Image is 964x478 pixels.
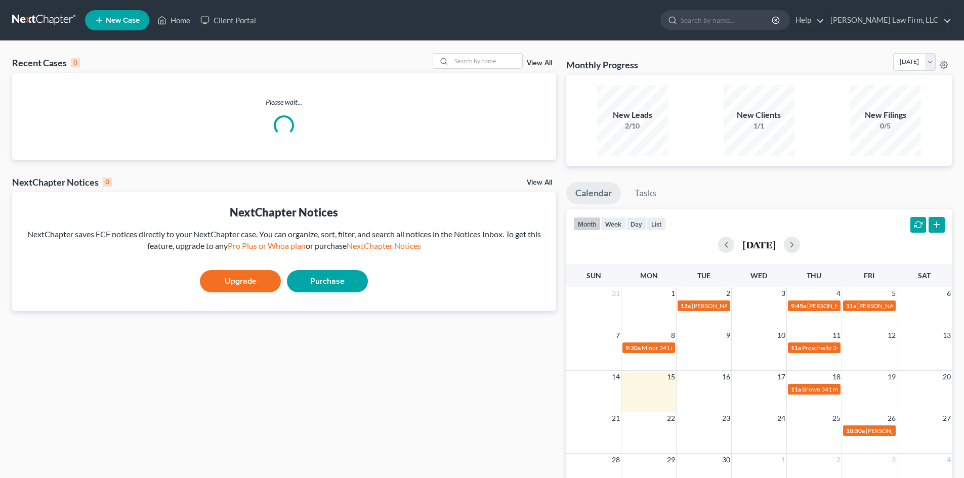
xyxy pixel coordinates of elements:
span: 15 [666,371,676,383]
a: Tasks [625,182,665,204]
span: 17 [776,371,786,383]
div: 2/10 [597,121,668,131]
span: 9 [725,329,731,341]
span: 6 [946,287,952,299]
span: 29 [666,454,676,466]
span: 9:30a [625,344,641,352]
span: 19 [887,371,897,383]
span: 10 [776,329,786,341]
div: New Filings [850,109,921,121]
span: 27 [942,412,952,424]
span: Sun [586,271,601,280]
span: 11a [791,385,801,393]
div: Recent Cases [12,57,80,69]
span: 11a [791,344,801,352]
a: Client Portal [195,11,261,29]
span: 5 [891,287,897,299]
input: Search by name... [681,11,773,29]
span: 1 [780,454,786,466]
span: 11 [831,329,842,341]
div: NextChapter Notices [20,204,548,220]
span: 31 [611,287,621,299]
a: Home [152,11,195,29]
a: View All [527,179,552,186]
span: Wed [750,271,767,280]
a: [PERSON_NAME] Law Firm, LLC [825,11,951,29]
span: [PERSON_NAME] 341 mtg [857,302,928,310]
span: Tue [697,271,710,280]
span: Sat [918,271,931,280]
span: 3 [780,287,786,299]
div: 0 [71,58,80,67]
input: Search by name... [451,54,522,68]
span: 13 [942,329,952,341]
span: 14 [611,371,621,383]
button: day [626,217,647,231]
a: Calendar [566,182,621,204]
span: 3 [891,454,897,466]
span: 9:45a [791,302,806,310]
a: Purchase [287,270,368,292]
span: 10:30a [846,427,865,434]
div: NextChapter Notices [12,176,112,188]
span: 12a [681,302,691,310]
div: NextChapter saves ECF notices directly to your NextChapter case. You can organize, sort, filter, ... [20,229,548,252]
div: 0/5 [850,121,921,131]
h3: Monthly Progress [566,59,638,71]
button: week [601,217,626,231]
span: 7 [615,329,621,341]
span: Minor 341 mtg [642,344,681,352]
span: Proschwitz 341 mtg [802,344,855,352]
a: View All [527,60,552,67]
span: 18 [831,371,842,383]
span: [PERSON_NAME] POC deadline [692,302,776,310]
span: New Case [106,17,140,24]
span: 24 [776,412,786,424]
button: month [573,217,601,231]
button: list [647,217,666,231]
span: 30 [721,454,731,466]
span: Brown 341 mtg [802,385,843,393]
span: 2 [835,454,842,466]
div: 1/1 [724,121,794,131]
a: Upgrade [200,270,281,292]
span: 1 [670,287,676,299]
span: 16 [721,371,731,383]
span: 26 [887,412,897,424]
span: Thu [807,271,821,280]
span: 28 [611,454,621,466]
span: 22 [666,412,676,424]
span: 25 [831,412,842,424]
div: New Leads [597,109,668,121]
span: 8 [670,329,676,341]
span: [PERSON_NAME] 341 mtg [866,427,936,434]
span: 21 [611,412,621,424]
span: Fri [864,271,874,280]
span: 4 [946,454,952,466]
div: 0 [103,178,112,187]
p: Please wait... [12,97,556,107]
span: 20 [942,371,952,383]
span: 11a [846,302,856,310]
span: 23 [721,412,731,424]
span: [PERSON_NAME] Confirmation Hrg [807,302,903,310]
span: 12 [887,329,897,341]
h2: [DATE] [742,239,776,250]
a: Pro Plus or Whoa plan [228,241,306,250]
span: Mon [640,271,658,280]
a: NextChapter Notices [347,241,421,250]
span: 2 [725,287,731,299]
a: Help [790,11,824,29]
span: 4 [835,287,842,299]
div: New Clients [724,109,794,121]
